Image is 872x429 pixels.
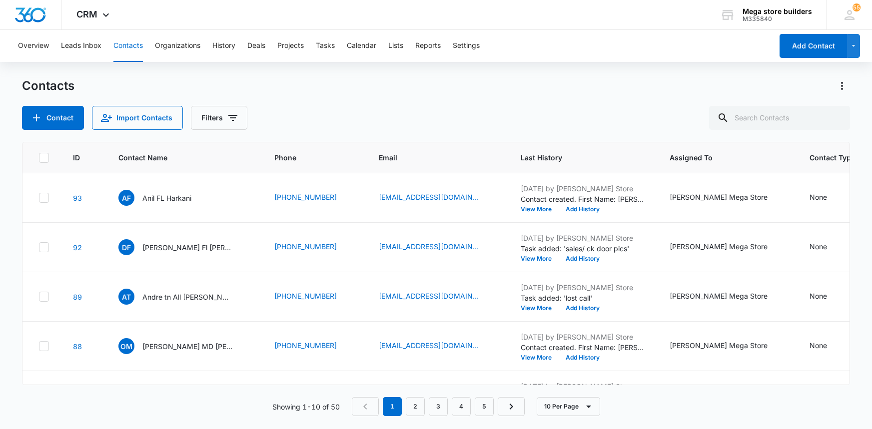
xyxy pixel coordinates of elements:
[521,381,646,392] p: [DATE] by [PERSON_NAME] Store
[316,30,335,62] button: Tasks
[118,338,250,354] div: Contact Name - Opeyemi MD Osho - Select to Edit Field
[274,241,337,252] a: [PHONE_NUMBER]
[274,340,355,352] div: Phone - (667) 225-7689 - Select to Edit Field
[670,340,786,352] div: Assigned To - John Mega Store - Select to Edit Field
[379,241,479,252] a: [EMAIL_ADDRESS][DOMAIN_NAME]
[406,397,425,416] a: Page 2
[274,291,337,301] a: [PHONE_NUMBER]
[73,194,82,202] a: Navigate to contact details page for Anil FL Harkani
[347,30,376,62] button: Calendar
[22,106,84,130] button: Add Contact
[670,340,768,351] div: [PERSON_NAME] Mega Store
[670,241,786,253] div: Assigned To - John Mega Store - Select to Edit Field
[118,239,134,255] span: DF
[709,106,850,130] input: Search Contacts
[379,340,497,352] div: Email - opeyemioshod@gmail.com - Select to Edit Field
[853,3,861,11] span: 55
[142,242,232,253] p: [PERSON_NAME] Fl [PERSON_NAME]
[379,340,479,351] a: [EMAIL_ADDRESS][DOMAIN_NAME]
[453,30,480,62] button: Settings
[274,241,355,253] div: Phone - (732) 331-6891 - Select to Edit Field
[743,15,812,22] div: account id
[521,256,559,262] button: View More
[670,291,768,301] div: [PERSON_NAME] Mega Store
[383,397,402,416] em: 1
[274,192,355,204] div: Phone - (443) 366-4496 - Select to Edit Field
[274,340,337,351] a: [PHONE_NUMBER]
[388,30,403,62] button: Lists
[537,397,600,416] button: 10 Per Page
[810,241,845,253] div: Contact Type - None - Select to Edit Field
[118,289,134,305] span: At
[379,192,497,204] div: Email - lehighpharmacy1@gmail.com - Select to Edit Field
[73,342,82,351] a: Navigate to contact details page for Opeyemi MD Osho
[379,241,497,253] div: Email - silvershoresace@gmail.com - Select to Edit Field
[521,206,559,212] button: View More
[521,293,646,303] p: Task added: 'lost call'
[76,9,97,19] span: CRM
[379,152,482,163] span: Email
[277,30,304,62] button: Projects
[118,239,250,255] div: Contact Name - Dhaval Fl Patel - Select to Edit Field
[92,106,183,130] button: Import Contacts
[559,256,607,262] button: Add History
[670,241,768,252] div: [PERSON_NAME] Mega Store
[452,397,471,416] a: Page 4
[521,243,646,254] p: Task added: 'sales/ ck door pics'
[810,192,845,204] div: Contact Type - None - Select to Edit Field
[155,30,200,62] button: Organizations
[810,241,827,252] div: None
[379,192,479,202] a: [EMAIL_ADDRESS][DOMAIN_NAME]
[73,152,80,163] span: ID
[670,192,768,202] div: [PERSON_NAME] Mega Store
[118,289,250,305] div: Contact Name - Andre tn All howard - Select to Edit Field
[498,397,525,416] a: Next Page
[18,30,49,62] button: Overview
[274,291,355,303] div: Phone - (615) 705-3645 - Select to Edit Field
[429,397,448,416] a: Page 3
[810,340,827,351] div: None
[142,193,191,203] p: Anil FL Harkani
[559,206,607,212] button: Add History
[475,397,494,416] a: Page 5
[352,397,525,416] nav: Pagination
[521,183,646,194] p: [DATE] by [PERSON_NAME] Store
[559,355,607,361] button: Add History
[521,342,646,353] p: Contact created. First Name: [PERSON_NAME] Last Name: MD [PERSON_NAME] Phone: [PHONE_NUMBER] Emai...
[670,291,786,303] div: Assigned To - John Mega Store - Select to Edit Field
[73,293,82,301] a: Navigate to contact details page for Andre tn All howard
[521,282,646,293] p: [DATE] by [PERSON_NAME] Store
[670,192,786,204] div: Assigned To - John Mega Store - Select to Edit Field
[142,292,232,302] p: Andre tn All [PERSON_NAME]
[274,192,337,202] a: [PHONE_NUMBER]
[810,192,827,202] div: None
[118,190,134,206] span: AF
[247,30,265,62] button: Deals
[272,402,340,412] p: Showing 1-10 of 50
[274,152,340,163] span: Phone
[191,106,247,130] button: Filters
[670,152,771,163] span: Assigned To
[521,305,559,311] button: View More
[521,355,559,361] button: View More
[212,30,235,62] button: History
[521,233,646,243] p: [DATE] by [PERSON_NAME] Store
[73,243,82,252] a: Navigate to contact details page for Dhaval Fl Patel
[379,291,479,301] a: [EMAIL_ADDRESS][DOMAIN_NAME]
[559,305,607,311] button: Add History
[142,341,232,352] p: [PERSON_NAME] MD [PERSON_NAME]
[113,30,143,62] button: Contacts
[810,152,855,163] span: Contact Type
[810,340,845,352] div: Contact Type - None - Select to Edit Field
[22,78,74,93] h1: Contacts
[521,194,646,204] p: Contact created. First Name: [PERSON_NAME] Last Name: FL Harkani Phone: [PHONE_NUMBER] Email: [EM...
[780,34,847,58] button: Add Contact
[810,291,827,301] div: None
[118,152,236,163] span: Contact Name
[834,78,850,94] button: Actions
[118,190,209,206] div: Contact Name - Anil FL Harkani - Select to Edit Field
[415,30,441,62] button: Reports
[61,30,101,62] button: Leads Inbox
[810,291,845,303] div: Contact Type - None - Select to Edit Field
[853,3,861,11] div: notifications count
